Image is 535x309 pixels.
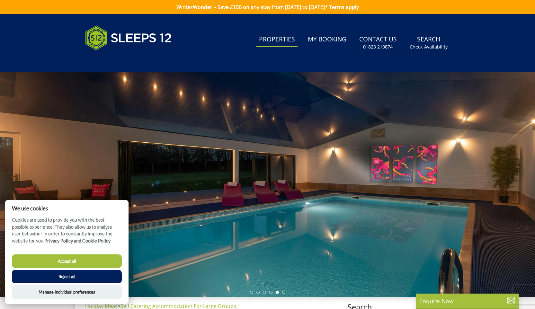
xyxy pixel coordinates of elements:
[5,216,129,249] p: Cookies are used to provide you with the best possible experience. They also allow us to analyse ...
[82,58,149,63] iframe: Customer reviews powered by Trustpilot
[305,32,349,47] a: My Booking
[357,32,399,53] a: Contact Us01823 219874
[363,44,393,50] small: 01823 219874
[85,22,172,54] img: Sleeps 12
[12,270,122,283] button: Reject all
[12,254,122,268] button: Accept all
[410,44,448,50] small: Check Availability
[256,32,298,47] a: Properties
[407,32,450,53] a: SearchCheck Availability
[419,297,516,305] p: Enquire Now
[5,205,129,211] h2: We use cookies
[44,238,111,243] a: Privacy Policy and Cookie Policy
[12,285,122,299] button: Manage Individual preferences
